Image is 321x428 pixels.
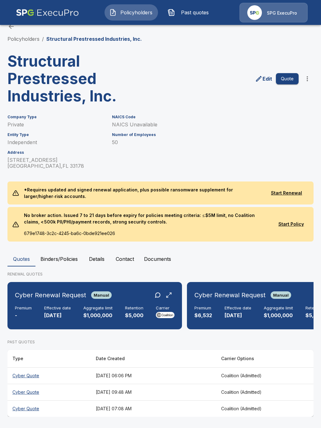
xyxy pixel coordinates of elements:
h6: Cyber Renewal Request [194,290,266,300]
p: RENEWAL QUOTES [7,271,314,277]
th: Type [7,350,91,368]
h6: Aggregate limit [83,306,113,311]
p: NAICS Unavailable [112,122,261,128]
p: [DATE] [44,312,71,319]
a: Agency IconSPG ExecuPro [240,3,308,22]
h6: Retention [125,306,143,311]
h6: Premium [15,306,32,311]
th: [DATE] 07:08 AM [91,400,216,417]
img: Policyholders Icon [109,9,117,16]
a: Policyholders [7,36,40,42]
p: [DATE] [225,312,251,319]
h6: Premium [194,306,212,311]
h6: Effective date [225,306,251,311]
nav: breadcrumb [7,35,142,43]
th: Date Created [91,350,216,368]
button: Policyholders IconPolicyholders [105,4,158,21]
th: Coalition (Admitted) [216,384,314,400]
button: Quote [276,73,299,85]
h6: Cyber Renewal Request [15,290,86,300]
button: Past quotes IconPast quotes [163,4,216,21]
div: policyholder tabs [7,252,314,266]
img: Agency Icon [247,5,262,20]
p: $6,532 [194,312,212,319]
button: Start Policy [274,219,309,230]
a: edit [254,74,273,84]
p: $5,000 [125,312,143,319]
p: - [15,312,32,319]
span: Manual [91,293,112,298]
p: PAST QUOTES [7,339,314,345]
th: Coalition (Admitted) [216,400,314,417]
button: Documents [139,252,176,266]
img: Past quotes Icon [168,9,175,16]
h6: Aggregate limit [264,306,293,311]
p: No broker action. Issued 7 to 21 days before expiry for policies meeting criteria: ≤ $5M limit, n... [19,207,274,230]
h6: NAICS Code [112,115,261,119]
h6: Carrier [156,306,174,311]
img: AA Logo [16,3,79,22]
p: Independent [7,139,105,145]
img: Carrier [156,312,174,318]
a: back [7,23,15,30]
p: [STREET_ADDRESS] [GEOGRAPHIC_DATA] , FL 33178 [7,157,105,169]
th: [DATE] 09:48 AM [91,384,216,400]
th: Coalition (Admitted) [216,367,314,384]
p: 50 [112,139,261,145]
span: Past quotes [178,9,212,16]
p: $1,000,000 [264,312,293,319]
p: Edit [263,75,272,82]
span: Policyholders [119,9,153,16]
button: more [301,73,314,85]
h6: Number of Employees [112,133,261,137]
p: Private [7,122,105,128]
th: Cyber Quote [7,367,91,384]
th: Carrier Options [216,350,314,368]
button: Start Renewal [264,187,309,199]
p: $1,000,000 [83,312,113,319]
th: Cyber Quote [7,400,91,417]
button: Details [83,252,111,266]
h6: Address [7,150,105,155]
p: SPG ExecuPro [267,10,297,16]
button: Quotes [7,252,35,266]
h6: Entity Type [7,133,105,137]
th: Cyber Quote [7,384,91,400]
h6: Company Type [7,115,105,119]
h6: Effective date [44,306,71,311]
button: Contact [111,252,139,266]
button: Binders/Policies [35,252,83,266]
th: [DATE] 06:06 PM [91,367,216,384]
li: / [42,35,44,43]
p: *Requires updated and signed renewal application, plus possible ransomware supplement for larger/... [19,181,264,205]
table: responsive table [7,350,314,417]
p: 679e1748-3c2c-4245-ba6c-0bde921ee026 [19,230,274,242]
span: Manual [271,293,291,298]
p: Structural Prestressed Industries, Inc. [46,35,142,43]
h3: Structural Prestressed Industries, Inc. [7,53,158,105]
